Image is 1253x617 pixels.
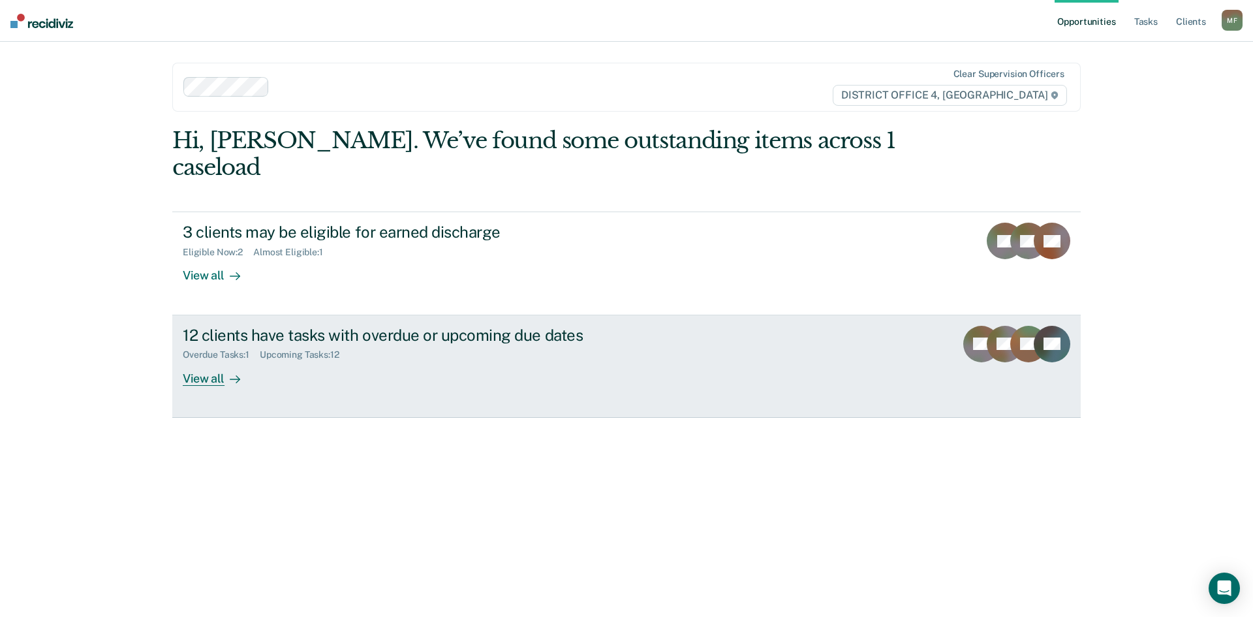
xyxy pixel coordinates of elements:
[183,223,641,242] div: 3 clients may be eligible for earned discharge
[1222,10,1243,31] div: M F
[260,349,350,360] div: Upcoming Tasks : 12
[183,326,641,345] div: 12 clients have tasks with overdue or upcoming due dates
[1222,10,1243,31] button: MF
[172,315,1081,418] a: 12 clients have tasks with overdue or upcoming due datesOverdue Tasks:1Upcoming Tasks:12View all
[172,127,899,181] div: Hi, [PERSON_NAME]. We’ve found some outstanding items across 1 caseload
[953,69,1064,80] div: Clear supervision officers
[183,360,256,386] div: View all
[10,14,73,28] img: Recidiviz
[253,247,333,258] div: Almost Eligible : 1
[183,258,256,283] div: View all
[183,349,260,360] div: Overdue Tasks : 1
[1209,573,1240,604] div: Open Intercom Messenger
[172,212,1081,315] a: 3 clients may be eligible for earned dischargeEligible Now:2Almost Eligible:1View all
[183,247,253,258] div: Eligible Now : 2
[833,85,1067,106] span: DISTRICT OFFICE 4, [GEOGRAPHIC_DATA]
